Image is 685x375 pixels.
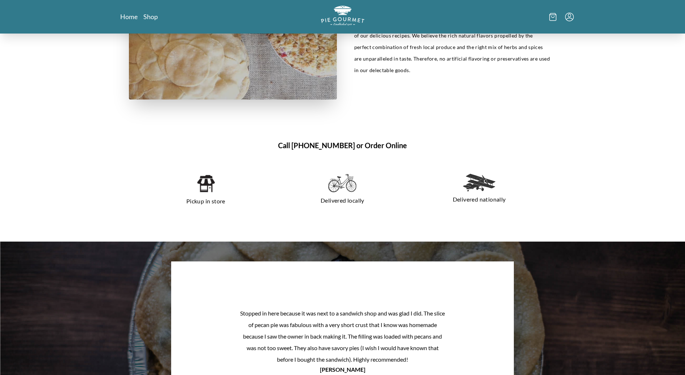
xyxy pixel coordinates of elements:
button: Menu [565,13,574,21]
img: delivered nationally [463,174,495,191]
a: Logo [321,6,364,28]
img: pickup in store [196,174,215,193]
p: Pickup in store [146,195,266,207]
a: Home [120,12,138,21]
p: [PERSON_NAME] [171,365,514,374]
img: delivered locally [328,174,356,193]
p: All of our pies are handmade from scratch and crafted with love. We start off each day by peeling... [354,7,551,76]
p: Delivered nationally [420,194,539,205]
h1: Call [PHONE_NUMBER] or Order Online [129,140,556,151]
p: Delivered locally [283,195,402,206]
p: Stopped in here because it was next to a sandwich shop and was glad I did. The slice of pecan pie... [240,308,445,365]
a: Shop [143,12,158,21]
img: logo [321,6,364,26]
